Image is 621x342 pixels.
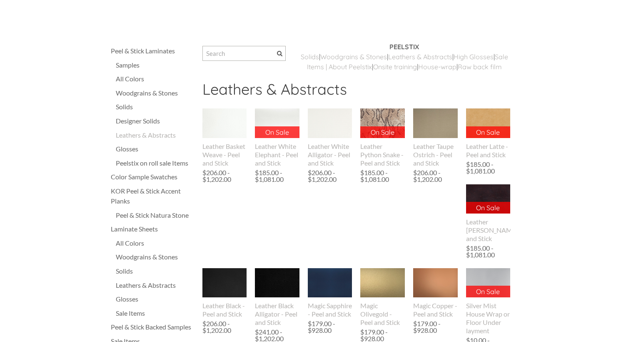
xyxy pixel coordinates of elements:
p: On Sale [360,126,405,138]
div: $179.00 - $928.00 [413,320,456,334]
a: House-wrap [418,63,456,71]
h2: Leathers & Abstracts [202,80,511,104]
a: Peelstix on roll sale Items [116,158,194,168]
img: s832171791223022656_p515_i1_w400.jpeg [413,108,458,138]
div: $185.00 - $1,081.00 [360,169,405,183]
div: Magic Copper - Peel and Stick [413,302,458,318]
a: Laminate Sheets [111,224,194,234]
img: s832171791223022656_p524_i1_w400.jpeg [308,268,352,298]
img: s832171791223022656_p467_i1_w400.jpeg [202,108,247,138]
img: s832171791223022656_p512_i1_w400.jpeg [466,184,511,214]
a: High Glosses [454,53,494,61]
a: On Sale Silver Mist House Wrap or Floor Under layment [466,268,511,335]
a: s [384,53,387,61]
a: Sale Items [116,308,194,318]
a: Leathers & Abstracts [116,130,194,140]
a: KOR Peel & Stick Accent Planks [111,186,194,206]
a: Samples [418,2,466,28]
a: Woodgrains & Stone [320,53,384,61]
span: Search [277,51,282,56]
div: Magic Sapphire - Peel and Stick [308,302,352,318]
img: s832171791223022656_p951_i1_w2100.png [360,267,405,299]
div: Leather Python Snake - Peel and Stick [360,142,405,167]
a: s [449,53,452,61]
div: Samples [116,60,194,70]
div: $206.00 - $1,202.00 [202,169,245,183]
img: s832171791223022656_p510_i1_w400.jpeg [202,268,247,298]
a: On Sale Leather White Elephant - Peel and Stick [255,108,299,167]
a: Home [380,2,418,28]
img: s832171791223022656_p953_i1_w2100.png [413,267,458,299]
span: | [456,63,458,71]
span: | [494,53,495,61]
img: s832171791223022656_p532_i1_w400.jpeg [466,268,511,298]
div: $185.00 - $1,081.00 [466,245,511,258]
div: $179.00 - $928.00 [308,320,350,334]
a: Color Sample Swatches [111,172,194,182]
img: s832171791223022656_p514_i1_w400.jpeg [360,108,405,138]
div: $185.00 - $1,081.00 [466,161,511,174]
a: Raw back film [458,63,502,71]
a: Woodgrains & Stones [116,88,194,98]
p: On Sale [255,126,299,138]
a: Leather Basket Weave - Peel and Stick [202,108,247,167]
a: On Sale Leather [PERSON_NAME] and Stick [466,184,511,243]
div: Leather Black - Peel and Stick [202,302,247,318]
img: REFACE SUPPLIES [17,5,97,26]
div: All Colors [116,74,194,84]
a: Peel & Stick Laminates [111,46,194,56]
div: Leather White Alligator - Peel and Stick [308,142,352,167]
a: Peel & Stick Backed Samples [111,322,194,332]
p: On Sale [466,202,511,214]
a: Woodgrains & Stones [116,252,194,262]
img: s832171791223022656_p516_i1_w400.jpeg [308,108,352,138]
div: $206.00 - $1,202.00 [308,169,350,183]
a: Leathers & Abstracts [116,280,194,290]
div: $179.00 - $928.00 [360,329,403,342]
div: Leather Latte - Peel and Stick [466,142,511,159]
div: Leather Basket Weave - Peel and Stick [202,142,247,167]
a: Leather Black - Peel and Stick [202,268,247,318]
div: Leather Black Alligator - Peel and Stick [255,302,299,327]
img: s832171791223022656_p517_i1_w400.jpeg [255,108,299,138]
div: Magic Olivegold - Peel and Stick [360,302,405,327]
a: Leather Taupe Ostrich - Peel and Stick [413,108,458,167]
img: s832171791223022656_p511_i1_w400.jpeg [255,268,299,298]
div: Leather White Elephant - Peel and Stick [255,142,299,167]
span: | [452,53,454,61]
div: Solids [116,102,194,112]
p: On Sale [466,126,511,138]
a: On Sale Leather Python Snake - Peel and Stick [360,108,405,167]
a: Solids [116,266,194,276]
a: Leather Black Alligator - Peel and Stick [255,268,299,327]
div: Designer Solids [116,116,194,126]
a: Glosses [116,294,194,304]
a: More Info [548,2,604,28]
a: Onsite training [373,63,417,71]
span: | [319,53,320,61]
a: All Colors [116,238,194,248]
a: How To [502,2,548,28]
a: Leather White Alligator - Peel and Stick [308,108,352,167]
a: Glosses [116,144,194,154]
img: s832171791223022656_p513_i1_w400.jpeg [466,108,511,138]
a: Peel & Stick Natura Stone [116,210,194,220]
div: $241.00 - $1,202.00 [255,329,297,342]
div: Silver Mist House Wrap or Floor Under layment [466,302,511,335]
input: Search [202,46,286,61]
div: Leather [PERSON_NAME] and Stick [466,218,511,243]
div: Leather Taupe Ostrich - Peel and Stick [413,142,458,167]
